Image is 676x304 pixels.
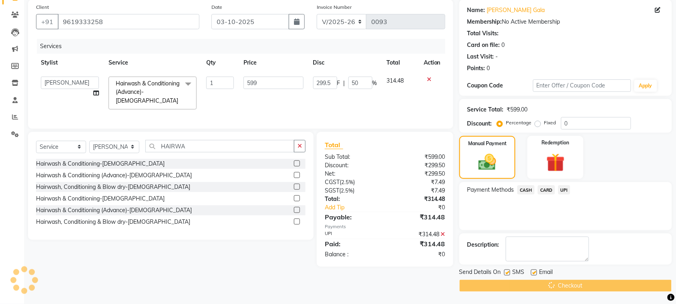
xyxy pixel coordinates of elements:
div: UPI [319,230,385,239]
span: UPI [558,185,571,195]
a: [PERSON_NAME] Gala [487,6,545,14]
div: Balance : [319,250,385,259]
input: Search by Name/Mobile/Email/Code [58,14,199,29]
div: ₹7.49 [385,186,451,195]
div: Total Visits: [467,29,499,38]
span: F [337,79,340,87]
img: _cash.svg [473,152,502,172]
div: Points: [467,64,485,73]
span: CARD [538,185,555,195]
button: +91 [36,14,58,29]
div: ₹299.50 [385,161,451,170]
span: 314.48 [387,77,404,84]
div: Net: [319,170,385,178]
div: ₹314.48 [385,212,451,222]
div: Hairwash, Conditioning & Blow dry-[DEMOGRAPHIC_DATA] [36,183,190,191]
span: CASH [517,185,535,195]
label: Redemption [542,139,569,146]
div: Membership: [467,18,502,26]
label: Date [211,4,222,11]
input: Enter Offer / Coupon Code [533,79,631,92]
div: ₹314.48 [385,230,451,239]
div: ₹599.00 [385,153,451,161]
div: Last Visit: [467,53,494,61]
input: Search or Scan [145,140,294,152]
th: Total [382,54,419,72]
div: Card on file: [467,41,500,49]
div: Hairwash & Conditioning (Advance)-[DEMOGRAPHIC_DATA] [36,171,192,180]
th: Service [104,54,201,72]
div: ₹314.48 [385,239,451,249]
div: Coupon Code [467,81,533,90]
div: Hairwash & Conditioning-[DEMOGRAPHIC_DATA] [36,195,165,203]
span: 2.5% [341,179,353,185]
div: Name: [467,6,485,14]
th: Qty [201,54,239,72]
button: Apply [634,80,657,92]
span: SMS [513,268,525,278]
div: ₹299.50 [385,170,451,178]
div: Hairwash, Conditioning & Blow dry-[DEMOGRAPHIC_DATA] [36,218,190,226]
div: No Active Membership [467,18,664,26]
span: | [344,79,345,87]
div: ₹599.00 [507,105,528,114]
th: Action [419,54,445,72]
div: 0 [487,64,490,73]
div: Service Total: [467,105,504,114]
a: Add Tip [319,203,396,212]
span: SGST [325,187,339,194]
th: Disc [308,54,382,72]
div: Total: [319,195,385,203]
div: ₹7.49 [385,178,451,186]
img: _gift.svg [541,151,571,174]
span: Total [325,141,343,149]
span: Payment Methods [467,186,514,194]
label: Percentage [506,119,532,126]
div: ₹0 [396,203,451,212]
span: Send Details On [459,268,501,278]
span: % [372,79,377,87]
span: Email [539,268,553,278]
label: Fixed [544,119,556,126]
div: - [496,53,498,61]
span: CGST [325,178,340,186]
div: Discount: [467,120,492,128]
div: Sub Total: [319,153,385,161]
div: ₹314.48 [385,195,451,203]
div: Services [37,39,451,54]
label: Manual Payment [468,140,507,147]
div: Paid: [319,239,385,249]
th: Price [239,54,308,72]
div: Description: [467,241,499,249]
div: Payable: [319,212,385,222]
span: Hairwash & Conditioning (Advance)-[DEMOGRAPHIC_DATA] [116,80,179,104]
a: x [178,97,182,104]
div: Hairwash & Conditioning (Advance)-[DEMOGRAPHIC_DATA] [36,206,192,215]
label: Invoice Number [317,4,352,11]
div: 0 [502,41,505,49]
div: Payments [325,223,445,230]
div: Hairwash & Conditioning-[DEMOGRAPHIC_DATA] [36,160,165,168]
div: ₹0 [385,250,451,259]
div: Discount: [319,161,385,170]
span: 2.5% [341,187,353,194]
div: ( ) [319,178,385,186]
label: Client [36,4,49,11]
div: ( ) [319,186,385,195]
th: Stylist [36,54,104,72]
